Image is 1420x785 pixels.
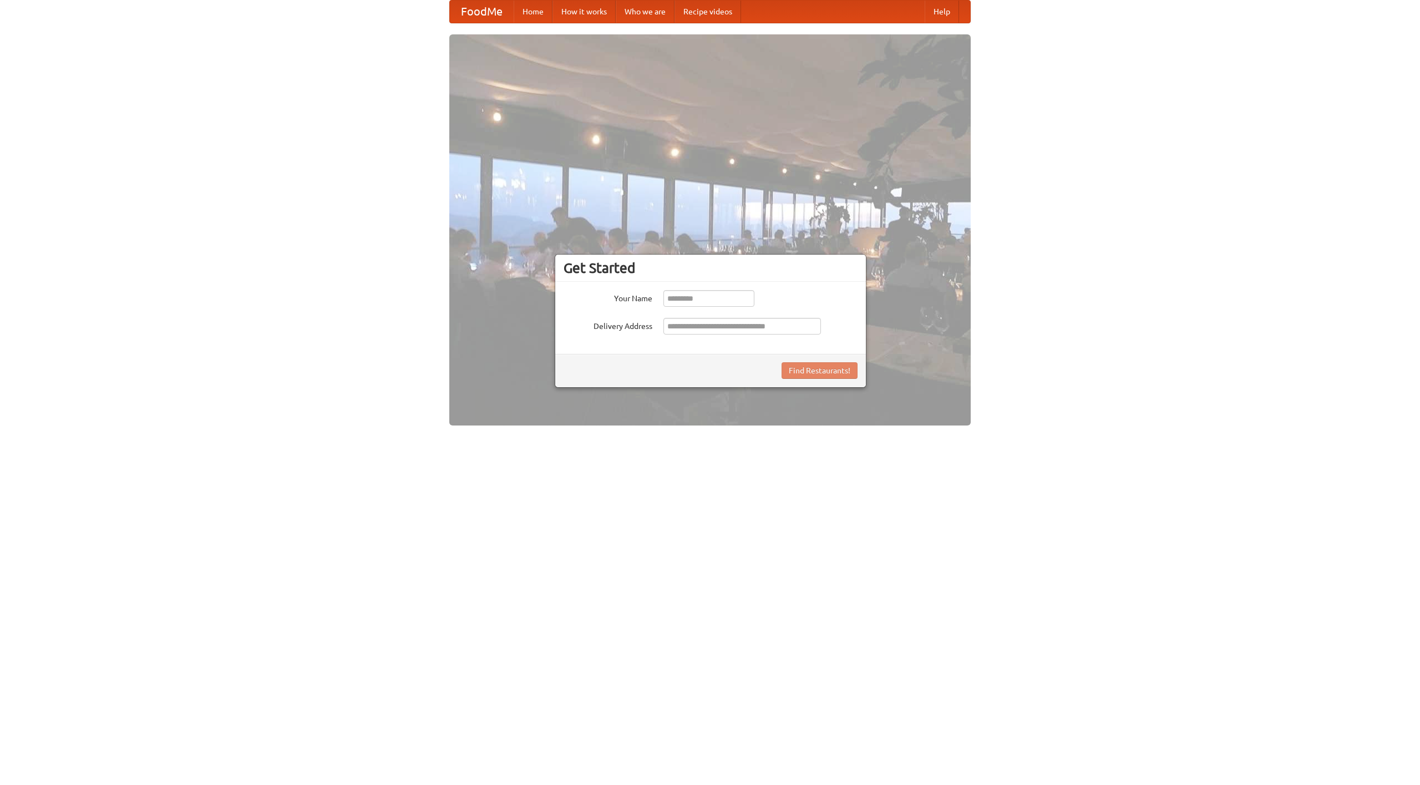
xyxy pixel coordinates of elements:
a: Who we are [616,1,674,23]
label: Delivery Address [564,318,652,332]
label: Your Name [564,290,652,304]
a: FoodMe [450,1,514,23]
a: Recipe videos [674,1,741,23]
button: Find Restaurants! [782,362,858,379]
a: Home [514,1,552,23]
h3: Get Started [564,260,858,276]
a: How it works [552,1,616,23]
a: Help [925,1,959,23]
